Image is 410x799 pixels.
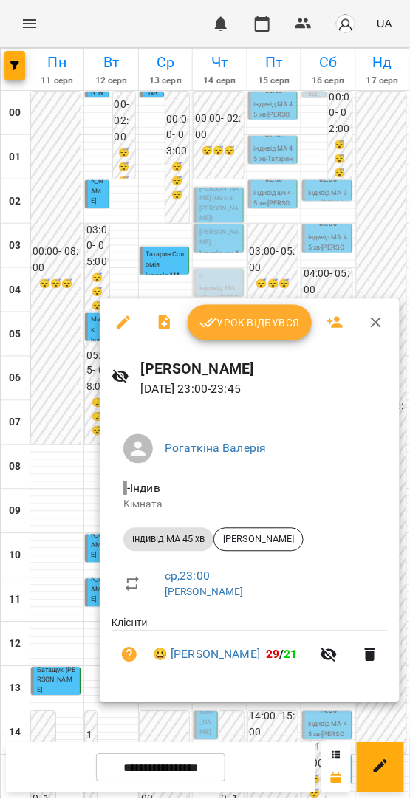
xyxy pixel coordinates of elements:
[123,498,376,512] p: Кімната
[214,533,303,546] span: [PERSON_NAME]
[165,586,244,598] a: [PERSON_NAME]
[112,637,147,673] button: Візит ще не сплачено. Додати оплату?
[165,442,267,456] a: Рогаткіна Валерія
[123,533,213,546] span: індивід МА 45 хв
[188,305,312,340] button: Урок відбувся
[123,481,163,495] span: - Індив
[141,381,388,399] p: [DATE] 23:00 - 23:45
[141,358,388,381] h6: [PERSON_NAME]
[284,648,298,662] span: 21
[165,569,210,583] a: ср , 23:00
[153,646,260,664] a: 😀 [PERSON_NAME]
[266,648,298,662] b: /
[199,314,300,332] span: Урок відбувся
[266,648,279,662] span: 29
[112,616,388,685] ul: Клієнти
[213,528,304,552] div: [PERSON_NAME]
